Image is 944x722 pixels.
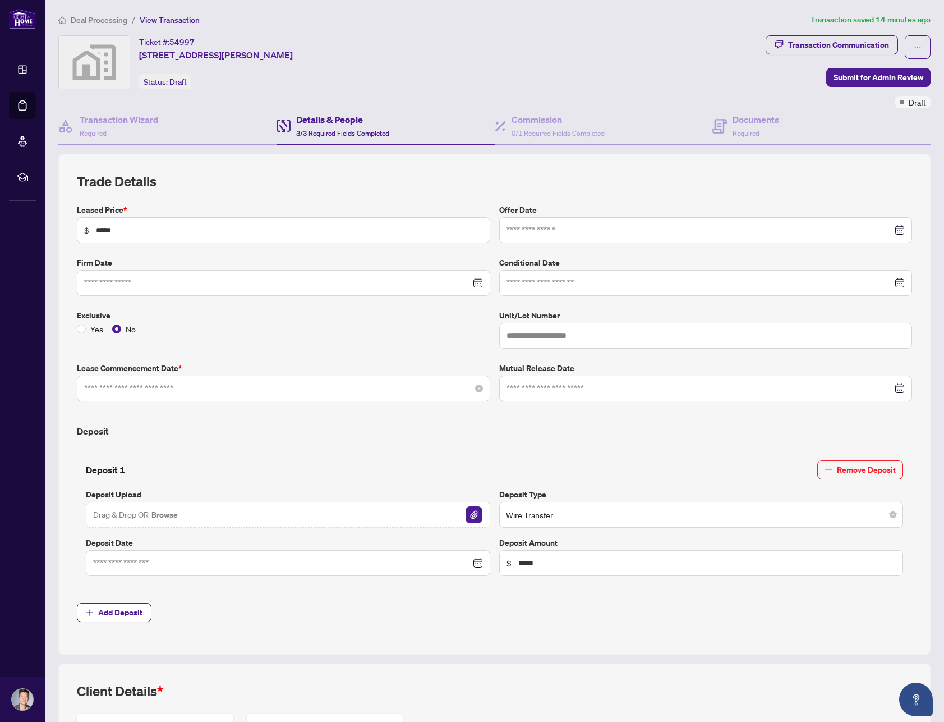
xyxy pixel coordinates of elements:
button: File Attachement [465,506,483,524]
span: 0/1 Required Fields Completed [512,129,605,138]
span: Add Deposit [98,604,142,622]
span: close-circle [890,511,896,518]
span: Draft [909,96,926,108]
h4: Details & People [296,113,389,126]
h4: Deposit 1 [86,463,125,477]
label: Deposit Upload [86,488,490,501]
span: Deal Processing [71,15,127,25]
h2: Client Details [77,682,163,700]
span: close-circle [475,385,483,392]
span: Submit for Admin Review [834,68,923,86]
img: Profile Icon [12,689,33,710]
article: Transaction saved 14 minutes ago [811,13,931,26]
h4: Deposit [77,424,912,438]
img: svg%3e [59,36,130,89]
span: Drag & Drop OR [93,508,179,522]
span: minus [825,466,832,474]
img: File Attachement [466,506,482,523]
span: Drag & Drop OR BrowseFile Attachement [86,502,490,528]
div: Ticket #: [139,35,195,48]
span: 3/3 Required Fields Completed [296,129,389,138]
span: $ [506,557,512,569]
button: Transaction Communication [766,35,898,54]
span: Remove Deposit [837,461,896,479]
h4: Transaction Wizard [80,113,159,126]
span: No [121,323,140,335]
button: Browse [150,508,179,522]
span: 54997 [169,37,195,47]
li: / [132,13,135,26]
span: plus [86,609,94,616]
label: Leased Price [77,204,490,216]
button: Submit for Admin Review [826,68,931,87]
span: [STREET_ADDRESS][PERSON_NAME] [139,48,293,62]
label: Deposit Type [499,488,904,501]
div: Status: [139,74,191,89]
span: $ [84,224,89,236]
label: Mutual Release Date [499,362,913,374]
label: Conditional Date [499,257,913,269]
h4: Commission [512,113,605,126]
div: Transaction Communication [788,36,889,54]
button: Add Deposit [77,603,151,622]
label: Deposit Amount [499,537,904,549]
span: ellipsis [914,43,922,51]
span: Yes [86,323,108,335]
h4: Documents [733,113,779,126]
span: View Transaction [140,15,200,25]
label: Lease Commencement Date [77,362,490,374]
span: Required [733,129,759,138]
label: Unit/Lot Number [499,309,913,322]
button: Open asap [899,683,933,716]
span: Wire Transfer [506,504,897,525]
img: logo [9,8,36,29]
label: Offer Date [499,204,913,216]
label: Exclusive [77,309,490,322]
span: home [58,16,66,24]
label: Firm Date [77,257,490,269]
button: Remove Deposit [817,460,903,479]
label: Deposit Date [86,537,490,549]
span: Required [80,129,107,138]
h2: Trade Details [77,172,912,190]
span: Draft [169,77,187,87]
